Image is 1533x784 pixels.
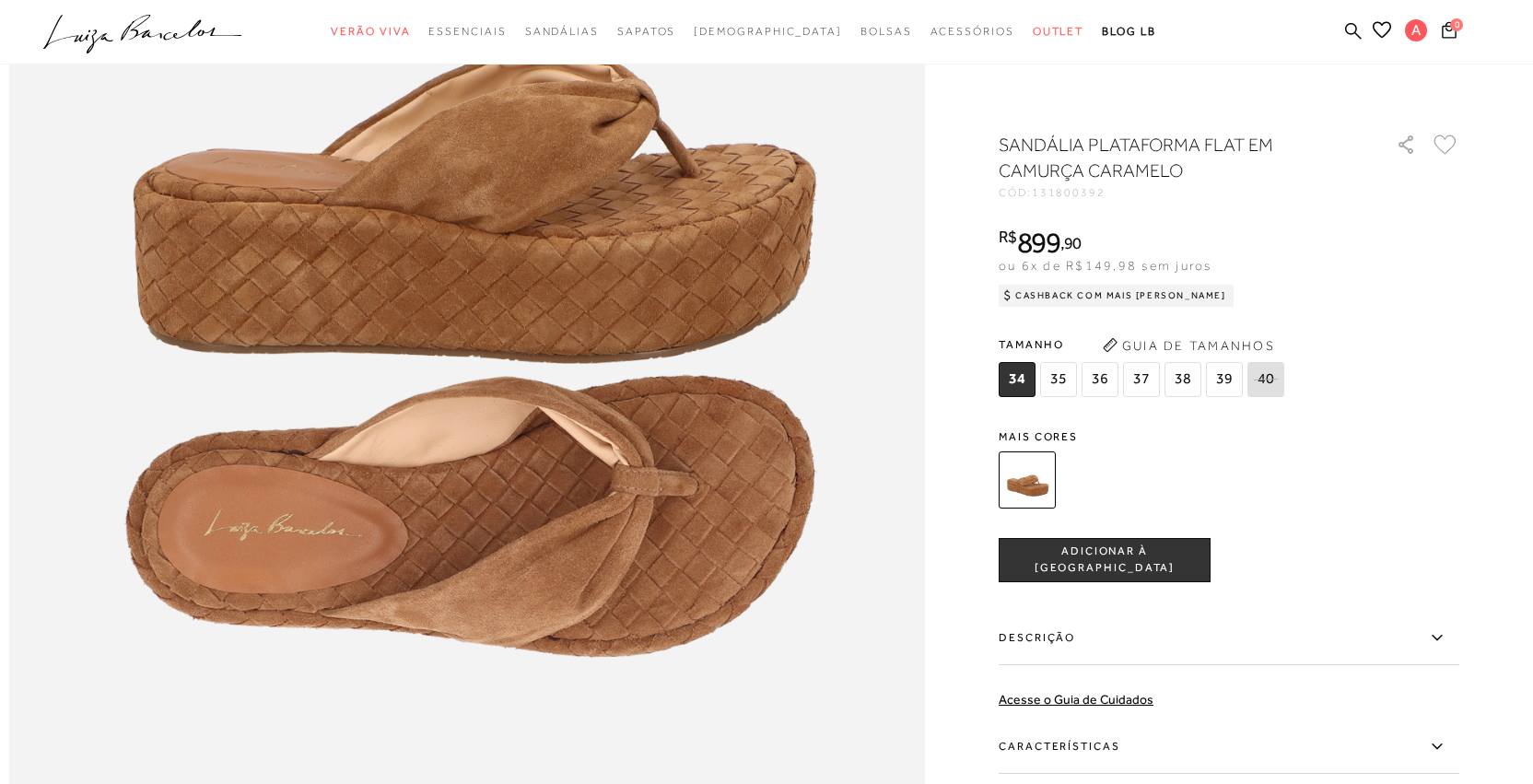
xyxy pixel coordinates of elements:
[1123,362,1160,397] span: 37
[1033,25,1084,38] span: Outlet
[1040,362,1077,397] span: 35
[1032,186,1106,199] span: 131800392
[999,228,1017,245] i: R$
[999,431,1459,442] span: Mais cores
[999,720,1459,774] label: Características
[860,25,912,38] span: Bolsas
[999,362,1036,397] span: 34
[1033,15,1084,49] a: noSubCategoriesText
[1102,25,1155,38] span: BLOG LB
[1164,362,1201,397] span: 38
[1206,362,1243,397] span: 39
[860,15,912,49] a: noSubCategoriesText
[999,451,1056,509] img: SANDÁLIA PLATAFORMA FLAT EM CAMURÇA CARAMELO
[1096,331,1281,360] button: Guia de Tamanhos
[1082,362,1118,397] span: 36
[331,25,410,38] span: Verão Viva
[1064,233,1082,252] span: 90
[617,15,675,49] a: noSubCategoriesText
[999,331,1289,358] span: Tamanho
[999,132,1344,183] h1: SANDÁLIA PLATAFORMA FLAT EM CAMURÇA CARAMELO
[1397,18,1436,47] button: A
[1060,235,1082,252] i: ,
[930,25,1014,38] span: Acessórios
[1017,226,1060,259] span: 899
[999,285,1234,307] div: Cashback com Mais [PERSON_NAME]
[1102,15,1155,49] a: BLOG LB
[694,25,842,38] span: [DEMOGRAPHIC_DATA]
[428,25,506,38] span: Essenciais
[1436,20,1462,45] button: 0
[525,15,599,49] a: noSubCategoriesText
[999,612,1459,665] label: Descrição
[999,692,1153,707] a: Acesse o Guia de Cuidados
[1247,362,1284,397] span: 40
[1450,18,1463,31] span: 0
[930,15,1014,49] a: noSubCategoriesText
[694,15,842,49] a: noSubCategoriesText
[999,258,1211,273] span: ou 6x de R$149,98 sem juros
[1000,544,1210,576] span: ADICIONAR À [GEOGRAPHIC_DATA]
[1405,19,1427,41] span: A
[331,15,410,49] a: noSubCategoriesText
[525,25,599,38] span: Sandálias
[428,15,506,49] a: noSubCategoriesText
[999,538,1211,582] button: ADICIONAR À [GEOGRAPHIC_DATA]
[999,187,1367,198] div: CÓD:
[617,25,675,38] span: Sapatos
